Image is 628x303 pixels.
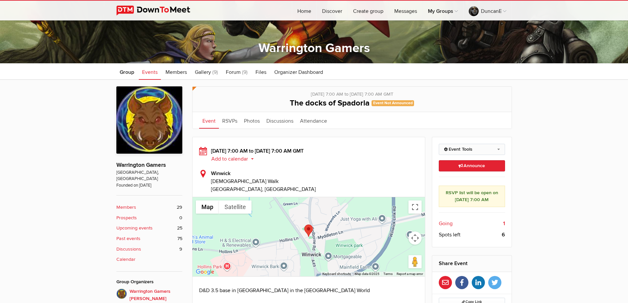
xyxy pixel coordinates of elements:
a: Prospects 0 [116,214,182,222]
a: Event [199,112,219,129]
span: [GEOGRAPHIC_DATA], [GEOGRAPHIC_DATA] [211,186,316,193]
a: Forum (9) [223,63,251,80]
span: Group [120,69,134,76]
span: Spots left [439,231,461,239]
b: Past events [116,235,140,242]
span: Founded on [DATE] [116,182,182,189]
a: Create group [348,1,389,20]
h2: Share Event [439,256,505,271]
button: Add to calendar [211,156,259,162]
span: 9 [179,246,182,253]
button: Show satellite imagery [219,200,252,214]
span: (9) [212,69,218,76]
a: My Groups [423,1,463,20]
button: Show street map [196,200,219,214]
a: Announce [439,160,505,171]
span: Announce [459,163,485,168]
a: Report a map error [397,272,423,276]
a: Discussions 9 [116,246,182,253]
span: Gallery [195,69,211,76]
img: DownToMeet [116,6,200,15]
span: 0 [179,214,182,222]
img: Google [194,268,216,276]
a: Photos [241,112,263,129]
a: Organizer Dashboard [271,63,326,80]
a: Attendance [297,112,330,129]
span: 75 [177,235,182,242]
a: Home [292,1,316,20]
span: Map data ©2025 [355,272,379,276]
a: Upcoming events 25 [116,225,182,232]
a: Events [139,63,161,80]
b: RSVP list will be open on [DATE] 7:00 AM [446,190,498,203]
b: Members [116,204,136,211]
button: Map camera controls [408,231,422,245]
p: D&D 3.5 base in [GEOGRAPHIC_DATA] in the [GEOGRAPHIC_DATA] World [199,287,419,294]
a: RSVPs [219,112,241,129]
a: Messages [389,1,422,20]
a: DuncanE [464,1,512,20]
a: Event Tools [439,144,505,155]
span: (9) [242,69,248,76]
button: Toggle fullscreen view [408,200,422,214]
span: 29 [177,204,182,211]
span: Going [439,220,453,227]
b: Discussions [116,246,141,253]
b: Prospects [116,214,137,222]
a: Warrington Gamers [116,162,166,168]
a: Past events 75 [116,235,182,242]
div: [DATE] 7:00 AM to [DATE] 7:00 AM GMT [199,87,505,98]
div: [DATE] 7:00 AM to [DATE] 7:00 AM GMT [199,147,419,163]
span: [GEOGRAPHIC_DATA], [GEOGRAPHIC_DATA] [116,169,182,182]
b: Upcoming events [116,225,153,232]
a: Terms (opens in new tab) [383,272,393,276]
span: The docks of Spadoria [290,98,370,108]
a: Calendar [116,256,182,263]
a: Members 29 [116,204,182,211]
span: Events [142,69,158,76]
a: Members [162,63,190,80]
span: Forum [226,69,241,76]
button: Drag Pegman onto the map to open Street View [408,255,422,268]
a: Gallery (9) [192,63,221,80]
a: Discover [317,1,347,20]
img: Warrington Gamers Dave [116,288,127,299]
span: Members [165,69,187,76]
span: 25 [177,225,182,232]
a: Group [116,63,137,80]
button: Keyboard shortcuts [322,272,351,276]
b: Winwick [211,170,230,177]
a: Discussions [263,112,297,129]
div: Group Organizers [116,278,182,286]
a: Open this area in Google Maps (opens a new window) [194,268,216,276]
span: Files [255,69,266,76]
a: Files [252,63,270,80]
span: [DEMOGRAPHIC_DATA] Walk [211,177,419,185]
span: Organizer Dashboard [274,69,323,76]
b: 1 [503,220,505,227]
b: 6 [502,231,505,239]
b: Calendar [116,256,135,263]
a: Warrington Gamers [258,41,370,56]
img: Warrington Gamers [116,86,182,154]
span: Event Not Announced [372,100,414,106]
